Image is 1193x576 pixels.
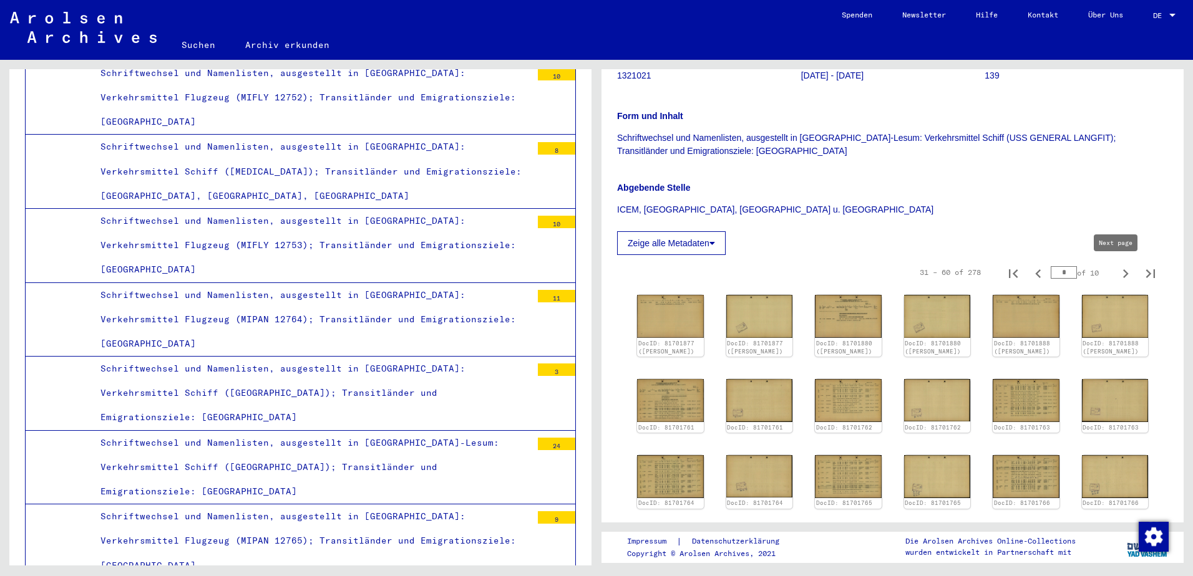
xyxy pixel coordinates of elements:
[904,379,971,421] img: 002.jpg
[538,68,575,80] div: 10
[617,111,683,121] b: Form und Inhalt
[993,295,1059,337] img: 001.jpg
[91,431,532,504] div: Schriftwechsel und Namenlisten, ausgestellt in [GEOGRAPHIC_DATA]-Lesum: Verkehrsmittel Schiff ([G...
[816,424,872,431] a: DocID: 81701762
[91,283,532,357] div: Schriftwechsel und Namenlisten, ausgestellt in [GEOGRAPHIC_DATA]: Verkehrsmittel Flugzeug (MIPAN ...
[627,548,794,559] p: Copyright © Arolsen Archives, 2021
[1001,260,1026,285] button: First page
[91,209,532,282] div: Schriftwechsel und Namenlisten, ausgestellt in [GEOGRAPHIC_DATA]: Verkehrsmittel Flugzeug (MIFLY ...
[904,455,971,498] img: 002.jpg
[994,340,1050,355] a: DocID: 81701888 ([PERSON_NAME])
[816,340,872,355] a: DocID: 81701880 ([PERSON_NAME])
[920,267,981,278] div: 31 – 60 of 278
[1051,267,1113,279] div: of 10
[617,203,1168,216] p: ICEM, [GEOGRAPHIC_DATA], [GEOGRAPHIC_DATA] u. [GEOGRAPHIC_DATA]
[538,216,575,228] div: 10
[1082,295,1149,337] img: 002.jpg
[1083,499,1139,506] a: DocID: 81701766
[1139,522,1169,552] img: Zustimmung ändern
[994,499,1050,506] a: DocID: 81701766
[993,379,1059,422] img: 001.jpg
[538,290,575,302] div: 11
[1082,455,1149,498] img: 002.jpg
[985,69,1168,82] p: 139
[905,424,961,431] a: DocID: 81701762
[727,340,783,355] a: DocID: 81701877 ([PERSON_NAME])
[91,357,532,430] div: Schriftwechsel und Namenlisten, ausgestellt in [GEOGRAPHIC_DATA]: Verkehrsmittel Schiff ([GEOGRAP...
[1026,260,1051,285] button: Previous page
[617,132,1168,158] p: Schriftwechsel und Namenlisten, ausgestellt in [GEOGRAPHIC_DATA]-Lesum: Verkehrsmittel Schiff (US...
[637,295,704,338] img: 001.jpg
[726,455,793,497] img: 002.jpg
[815,455,882,498] img: 001.jpg
[538,142,575,155] div: 8
[905,340,961,355] a: DocID: 81701880 ([PERSON_NAME])
[627,535,794,548] div: |
[727,424,783,431] a: DocID: 81701761
[1083,340,1139,355] a: DocID: 81701888 ([PERSON_NAME])
[801,69,985,82] p: [DATE] - [DATE]
[905,499,961,506] a: DocID: 81701765
[993,455,1059,498] img: 001.jpg
[1138,260,1163,285] button: Last page
[1153,11,1167,20] span: DE
[682,535,794,548] a: Datenschutzerklärung
[815,379,882,422] img: 001.jpg
[994,424,1050,431] a: DocID: 81701763
[905,547,1076,558] p: wurden entwickelt in Partnerschaft mit
[726,295,793,337] img: 002.jpg
[230,30,344,60] a: Archiv erkunden
[637,379,704,421] img: 001.jpg
[617,183,690,193] b: Abgebende Stelle
[91,61,532,135] div: Schriftwechsel und Namenlisten, ausgestellt in [GEOGRAPHIC_DATA]: Verkehrsmittel Flugzeug (MIFLY ...
[638,499,694,506] a: DocID: 81701764
[617,231,726,255] button: Zeige alle Metadaten
[727,499,783,506] a: DocID: 81701764
[1124,531,1171,562] img: yv_logo.png
[1138,521,1168,551] div: Zustimmung ändern
[1083,424,1139,431] a: DocID: 81701763
[638,424,694,431] a: DocID: 81701761
[627,535,676,548] a: Impressum
[815,295,882,338] img: 001.jpg
[538,438,575,450] div: 24
[905,535,1076,547] p: Die Arolsen Archives Online-Collections
[638,340,694,355] a: DocID: 81701877 ([PERSON_NAME])
[617,69,801,82] p: 1321021
[816,499,872,506] a: DocID: 81701765
[167,30,230,60] a: Suchen
[726,379,793,422] img: 002.jpg
[1113,260,1138,285] button: Next page
[91,135,532,208] div: Schriftwechsel und Namenlisten, ausgestellt in [GEOGRAPHIC_DATA]: Verkehrsmittel Schiff ([MEDICAL...
[904,295,971,338] img: 002.jpg
[538,363,575,376] div: 3
[538,511,575,524] div: 9
[637,455,704,498] img: 001.jpg
[1082,379,1149,422] img: 002.jpg
[10,12,157,43] img: Arolsen_neg.svg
